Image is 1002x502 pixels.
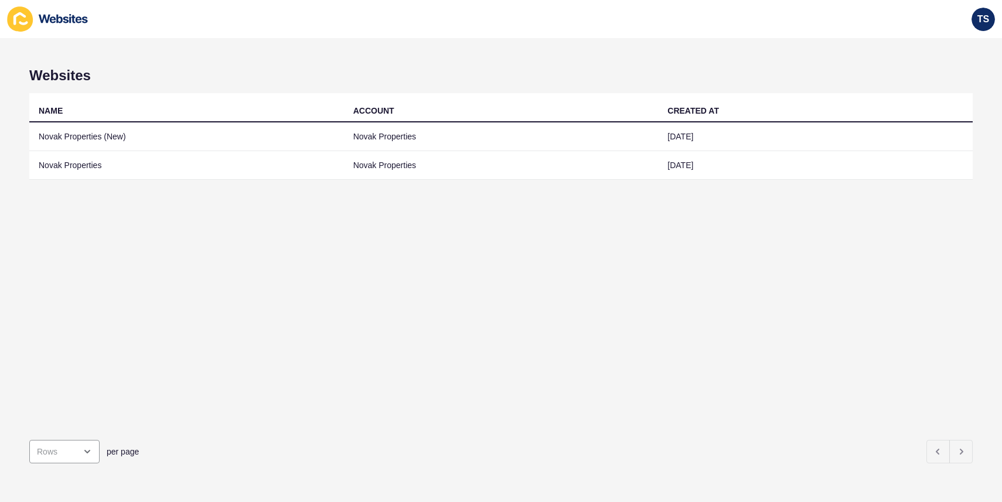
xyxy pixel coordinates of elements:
[29,151,344,180] td: Novak Properties
[29,67,973,84] h1: Websites
[977,13,989,25] span: TS
[667,105,719,117] div: CREATED AT
[107,446,139,457] span: per page
[39,105,63,117] div: NAME
[344,151,659,180] td: Novak Properties
[658,122,973,151] td: [DATE]
[29,122,344,151] td: Novak Properties (New)
[344,122,659,151] td: Novak Properties
[353,105,394,117] div: ACCOUNT
[658,151,973,180] td: [DATE]
[29,440,100,463] div: open menu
